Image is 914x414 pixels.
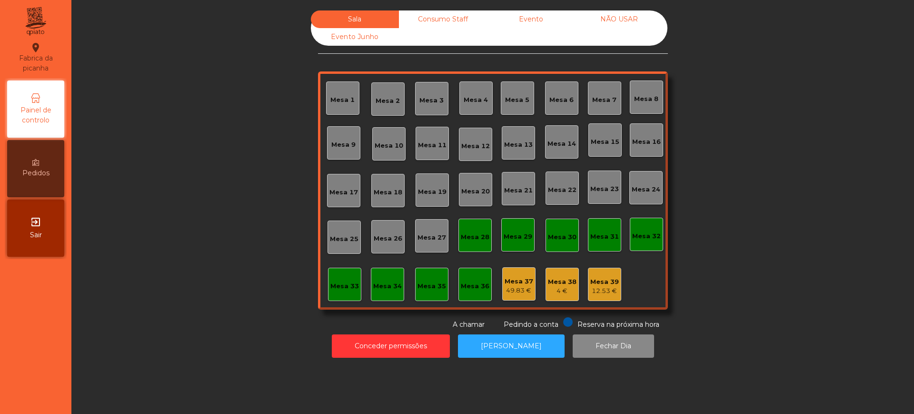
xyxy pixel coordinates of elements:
[504,232,532,242] div: Mesa 29
[590,286,619,296] div: 12.53 €
[373,282,402,291] div: Mesa 34
[418,187,447,197] div: Mesa 19
[330,282,359,291] div: Mesa 33
[419,96,444,105] div: Mesa 3
[418,141,447,150] div: Mesa 11
[592,95,616,105] div: Mesa 7
[374,234,402,243] div: Mesa 26
[399,10,487,28] div: Consumo Staff
[458,334,565,358] button: [PERSON_NAME]
[22,168,50,178] span: Pedidos
[376,96,400,106] div: Mesa 2
[461,232,489,242] div: Mesa 28
[547,139,576,149] div: Mesa 14
[10,105,62,125] span: Painel de controlo
[504,140,533,150] div: Mesa 13
[575,10,663,28] div: NÃO USAR
[632,232,661,241] div: Mesa 32
[461,187,490,196] div: Mesa 20
[453,320,485,329] span: A chamar
[548,277,576,287] div: Mesa 38
[590,232,619,242] div: Mesa 31
[30,216,41,228] i: exit_to_app
[548,232,576,242] div: Mesa 30
[573,334,654,358] button: Fechar Dia
[549,95,574,105] div: Mesa 6
[24,5,47,38] img: qpiato
[504,186,533,195] div: Mesa 21
[8,42,64,73] div: Fabrica da picanha
[332,334,450,358] button: Conceder permissões
[311,28,399,46] div: Evento Junho
[417,233,446,242] div: Mesa 27
[311,10,399,28] div: Sala
[375,141,403,151] div: Mesa 10
[330,95,355,105] div: Mesa 1
[504,320,558,329] span: Pedindo a conta
[590,277,619,287] div: Mesa 39
[329,188,358,197] div: Mesa 17
[331,140,356,150] div: Mesa 9
[632,137,661,147] div: Mesa 16
[548,286,576,296] div: 4 €
[487,10,575,28] div: Evento
[634,94,658,104] div: Mesa 8
[417,282,446,291] div: Mesa 35
[505,95,529,105] div: Mesa 5
[590,184,619,194] div: Mesa 23
[461,282,489,291] div: Mesa 36
[577,320,659,329] span: Reserva na próxima hora
[330,234,358,244] div: Mesa 25
[505,277,533,286] div: Mesa 37
[505,286,533,295] div: 49.83 €
[30,42,41,53] i: location_on
[632,185,660,194] div: Mesa 24
[30,230,42,240] span: Sair
[591,137,619,147] div: Mesa 15
[548,185,576,195] div: Mesa 22
[374,188,402,197] div: Mesa 18
[461,141,490,151] div: Mesa 12
[464,95,488,105] div: Mesa 4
